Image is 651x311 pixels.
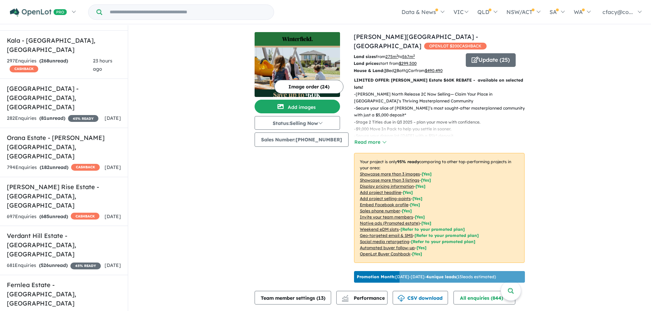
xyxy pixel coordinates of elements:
u: Automated buyer follow-up [360,245,415,250]
u: Display pricing information [360,184,414,189]
sup: 2 [413,54,415,57]
u: OpenLot Buyer Cashback [360,251,410,256]
u: Embed Facebook profile [360,202,408,207]
button: Performance [336,291,388,305]
span: CASHBACK [10,66,38,72]
span: [DATE] [105,213,121,220]
p: - $9,000 Move In Pack to help you settle in sooner. [354,126,530,132]
u: Sales phone number [360,208,400,213]
strong: ( unread) [39,213,68,220]
img: line-chart.svg [342,295,348,299]
u: Invite your team members [360,214,413,220]
span: [ Yes ] [402,208,412,213]
p: LIMITED OFFER: [PERSON_NAME] Estate $60K REBATE - available on selected lots! [354,77,525,91]
u: 2 [394,68,396,73]
button: All enquiries (844) [453,291,515,305]
span: OPENLOT $ 200 CASHBACK [424,43,487,50]
span: Performance [343,295,385,301]
span: [ Yes ] [410,202,420,207]
span: 81 [41,115,46,121]
img: download icon [398,295,405,302]
span: 268 [41,58,49,64]
u: Showcase more than 3 images [360,171,420,176]
span: CASHBACK [71,164,100,171]
span: to [398,54,415,59]
div: 794 Enquir ies [7,164,100,172]
span: [Refer to your promoted plan] [415,233,479,238]
u: Add project selling-points [360,196,411,201]
u: Geo-targeted email & SMS [360,233,413,238]
span: 526 [41,262,49,268]
span: [Yes] [421,221,431,226]
span: cfacy@co... [602,9,633,15]
button: Read more [354,138,386,146]
button: Status:Selling Now [255,116,340,130]
b: Land prices [354,61,378,66]
strong: ( unread) [39,58,68,64]
h5: Orana Estate - [PERSON_NAME][GEOGRAPHIC_DATA] , [GEOGRAPHIC_DATA] [7,133,121,161]
strong: ( unread) [39,115,65,121]
button: Team member settings (13) [255,291,331,305]
h5: [GEOGRAPHIC_DATA] - [GEOGRAPHIC_DATA] , [GEOGRAPHIC_DATA] [7,84,121,112]
h5: [PERSON_NAME] Rise Estate - [GEOGRAPHIC_DATA] , [GEOGRAPHIC_DATA] [7,182,121,210]
p: Your project is only comparing to other top-performing projects in your area: - - - - - - - - - -... [354,153,525,263]
b: House & Land: [354,68,384,73]
span: [ Yes ] [422,171,432,176]
img: Winterfield Estate - Winter Valley [255,46,340,97]
span: [ Yes ] [403,190,413,195]
h5: Verdant Hill Estate - [GEOGRAPHIC_DATA] , [GEOGRAPHIC_DATA] [7,231,121,259]
b: 4 unique leads [426,274,456,279]
div: 681 Enquir ies [7,261,101,270]
span: 13 [318,295,324,301]
span: 45 % READY [70,263,101,269]
p: Bed Bath Car from [354,67,461,74]
h5: Fernlea Estate - [GEOGRAPHIC_DATA] , [GEOGRAPHIC_DATA] [7,280,121,308]
span: [ Yes ] [416,184,425,189]
u: $ 490,490 [425,68,443,73]
u: Native ads (Promoted estate) [360,221,420,226]
span: [DATE] [105,164,121,170]
div: 297 Enquir ies [7,57,93,73]
div: 282 Enquir ies [7,114,98,123]
span: 23 hours ago [93,58,112,72]
a: [PERSON_NAME][GEOGRAPHIC_DATA] - [GEOGRAPHIC_DATA] [354,33,478,50]
button: Update (25) [466,53,516,67]
div: 697 Enquir ies [7,213,99,221]
span: 45 % READY [68,115,98,122]
u: Social media retargeting [360,239,409,244]
input: Try estate name, suburb, builder or developer [104,5,272,19]
img: bar-chart.svg [342,297,349,302]
u: Showcase more than 3 listings [360,178,419,183]
u: 275 m [385,54,398,59]
u: 3 [384,68,386,73]
a: Winterfield Estate - Winter Valley LogoWinterfield Estate - Winter Valley [255,32,340,97]
b: Promotion Month: [357,274,395,279]
span: 685 [41,213,49,220]
p: - Secure your dream lot [DATE] with a $5k* deposit. [354,132,530,139]
p: - Secure your slice of [PERSON_NAME]’s most sought-after masterplanned community with just a $5,0... [354,105,530,119]
img: Openlot PRO Logo White [10,8,67,17]
p: - Stage 2 Titles due in Q3 2025 – plan your move with confidence. [354,119,530,126]
span: [ Yes ] [415,214,425,220]
p: [DATE] - [DATE] - ( 15 leads estimated) [357,274,496,280]
p: start from [354,60,461,67]
span: [DATE] [105,262,121,268]
button: Sales Number:[PHONE_NUMBER] [255,132,349,147]
button: Add images [255,100,340,113]
b: Land sizes [354,54,376,59]
u: Add project headline [360,190,401,195]
sup: 2 [396,54,398,57]
strong: ( unread) [39,262,68,268]
h5: Kala - [GEOGRAPHIC_DATA] , [GEOGRAPHIC_DATA] [7,36,121,54]
u: 1 [406,68,408,73]
u: $ 299,500 [399,61,417,66]
u: 567 m [402,54,415,59]
p: - [PERSON_NAME] North Release 2C Now Selling— Claim Your Place in [GEOGRAPHIC_DATA]’s Thriving Ma... [354,91,530,105]
span: [Refer to your promoted plan] [401,227,465,232]
span: CASHBACK [71,213,99,220]
span: [ Yes ] [421,178,431,183]
span: [Yes] [417,245,426,250]
span: [DATE] [105,115,121,121]
span: [ Yes ] [412,196,422,201]
button: CSV download [393,291,448,305]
